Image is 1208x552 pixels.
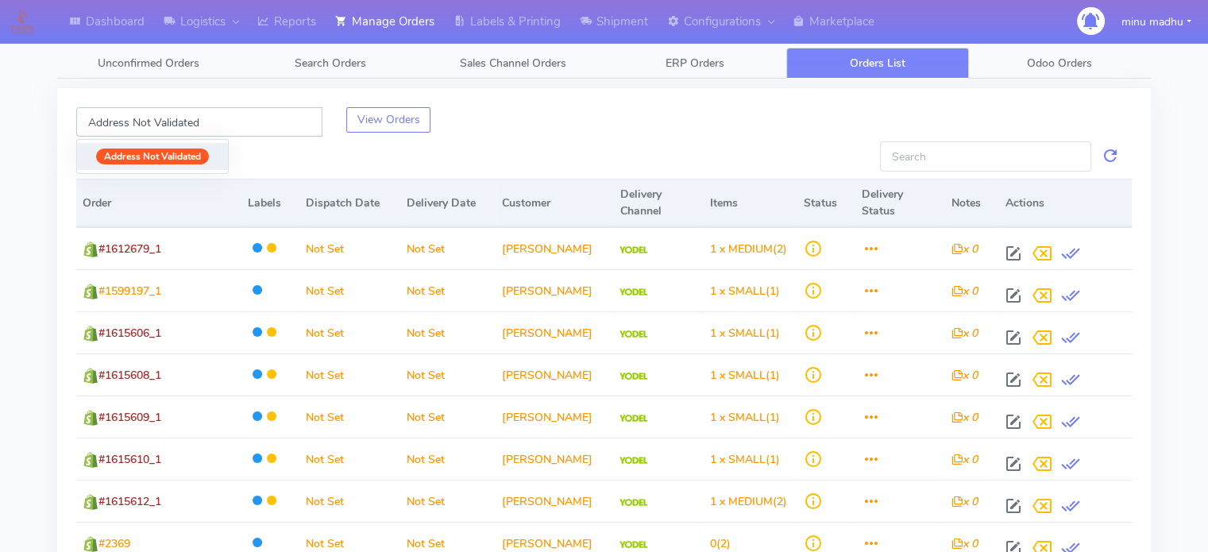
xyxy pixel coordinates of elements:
span: 1 x MEDIUM [709,241,772,257]
span: 1 x MEDIUM [709,494,772,509]
i: x 0 [951,494,978,509]
span: #1615610_1 [98,452,161,467]
img: Yodel [619,246,647,254]
i: x 0 [951,241,978,257]
th: Delivery Status [855,179,945,227]
td: [PERSON_NAME] [496,311,613,353]
span: (1) [709,326,779,341]
span: (1) [709,410,779,425]
i: x 0 [951,368,978,383]
td: Not Set [299,227,400,269]
th: Dispatch Date [299,179,400,227]
td: [PERSON_NAME] [496,227,613,269]
span: #2369 [98,536,130,551]
td: Not Set [299,438,400,480]
i: x 0 [951,326,978,341]
td: Not Set [299,396,400,438]
td: [PERSON_NAME] [496,396,613,438]
span: 1 x SMALL [709,368,765,383]
th: Actions [999,179,1132,227]
strong: Address Not Validated [104,150,201,163]
td: Not Set [299,269,400,311]
span: 1 x SMALL [709,284,765,299]
span: 0 [709,536,716,551]
img: Yodel [619,457,647,465]
span: #1615606_1 [98,326,161,341]
td: Not Set [400,227,496,269]
img: Yodel [619,499,647,507]
th: Notes [945,179,999,227]
td: [PERSON_NAME] [496,438,613,480]
td: Not Set [400,480,496,522]
td: [PERSON_NAME] [496,480,613,522]
span: (2) [709,536,730,551]
img: Yodel [619,288,647,296]
td: Not Set [299,311,400,353]
span: #1615608_1 [98,368,161,383]
span: 1 x SMALL [709,410,765,425]
td: Not Set [400,269,496,311]
span: (2) [709,241,786,257]
i: x 0 [951,536,978,551]
td: [PERSON_NAME] [496,269,613,311]
th: Labels [241,179,299,227]
td: Not Set [299,353,400,396]
i: x 0 [951,410,978,425]
th: Delivery Date [400,179,496,227]
img: Yodel [619,415,647,423]
span: (1) [709,452,779,467]
td: Not Set [400,438,496,480]
span: #1615612_1 [98,494,161,509]
i: x 0 [951,284,978,299]
td: [PERSON_NAME] [496,353,613,396]
th: Items [703,179,797,227]
span: Orders List [850,56,905,71]
span: ERP Orders [666,56,724,71]
td: Not Set [400,396,496,438]
span: #1599197_1 [98,284,161,299]
span: #1615609_1 [98,410,161,425]
span: Search Orders [295,56,366,71]
td: Not Set [400,353,496,396]
span: 1 x SMALL [709,326,765,341]
ul: Tabs [57,48,1151,79]
span: Unconfirmed Orders [98,56,199,71]
img: Yodel [619,541,647,549]
i: x 0 [951,452,978,467]
th: Status [797,179,855,227]
input: Search [880,141,1091,171]
span: Odoo Orders [1027,56,1092,71]
th: Customer [496,179,613,227]
img: Yodel [619,330,647,338]
img: Yodel [619,373,647,380]
span: #1612679_1 [98,241,161,257]
button: minu madhu [1110,6,1203,38]
span: (1) [709,284,779,299]
th: Delivery Channel [613,179,703,227]
input: Enter Labels To Filter Orders [76,107,322,137]
th: Order [76,179,241,227]
button: View Orders [346,107,431,133]
td: Not Set [299,480,400,522]
span: Sales Channel Orders [460,56,566,71]
td: Not Set [400,311,496,353]
span: 1 x SMALL [709,452,765,467]
span: (1) [709,368,779,383]
span: (2) [709,494,786,509]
